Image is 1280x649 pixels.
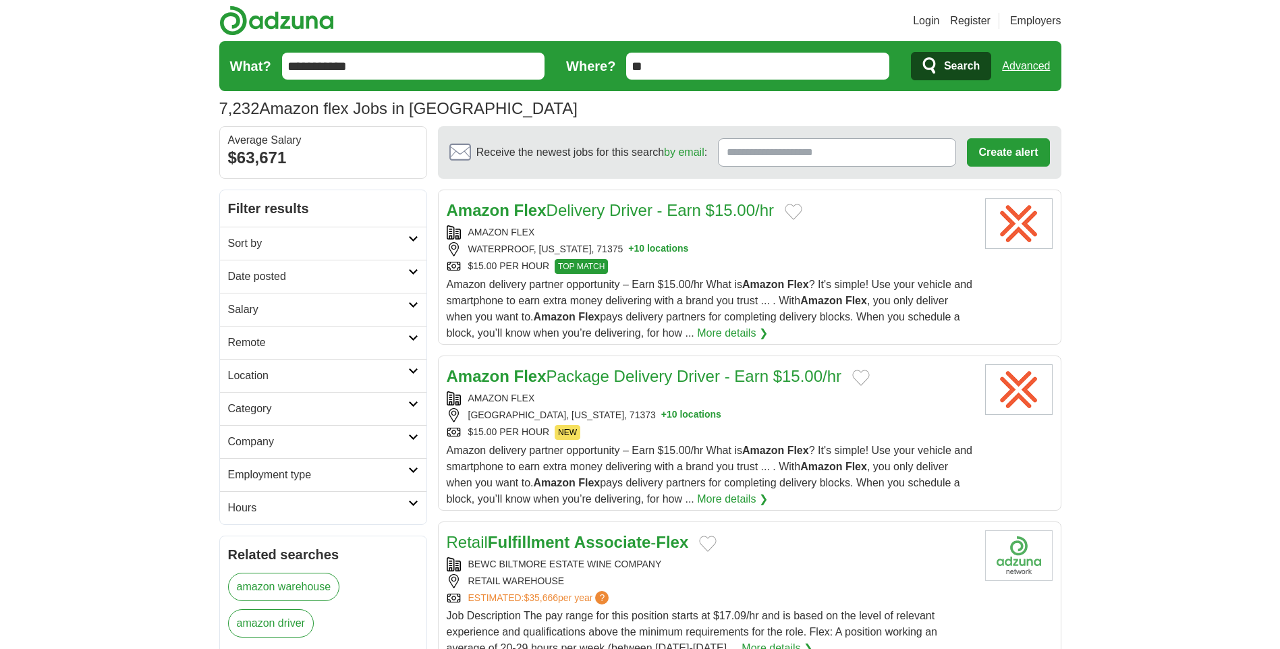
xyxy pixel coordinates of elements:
[656,533,688,551] strong: Flex
[852,370,870,386] button: Add to favorite jobs
[533,311,575,322] strong: Amazon
[447,408,974,422] div: [GEOGRAPHIC_DATA], [US_STATE], 71373
[447,425,974,440] div: $15.00 PER HOUR
[911,52,991,80] button: Search
[228,146,418,170] div: $63,671
[220,425,426,458] a: Company
[228,500,408,516] h2: Hours
[220,227,426,260] a: Sort by
[628,242,688,256] button: +10 locations
[228,335,408,351] h2: Remote
[800,295,842,306] strong: Amazon
[447,574,974,588] div: RETAIL WAREHOUSE
[220,190,426,227] h2: Filter results
[220,260,426,293] a: Date posted
[1002,53,1050,80] a: Advanced
[228,401,408,417] h2: Category
[944,53,980,80] span: Search
[447,242,974,256] div: WATERPROOF, [US_STATE], 71375
[228,544,418,565] h2: Related searches
[555,425,580,440] span: NEW
[447,533,689,551] a: RetailFulfillment Associate-Flex
[220,392,426,425] a: Category
[524,592,558,603] span: $35,666
[661,408,721,422] button: +10 locations
[661,408,667,422] span: +
[574,533,650,551] strong: Associate
[699,536,717,552] button: Add to favorite jobs
[228,302,408,318] h2: Salary
[742,279,784,290] strong: Amazon
[228,269,408,285] h2: Date posted
[468,393,535,403] a: AMAZON FLEX
[447,445,972,505] span: Amazon delivery partner opportunity – Earn $15.00/hr What is ? It's simple! Use your vehicle and ...
[800,461,842,472] strong: Amazon
[514,201,547,219] strong: Flex
[220,458,426,491] a: Employment type
[697,325,768,341] a: More details ❯
[476,144,707,161] span: Receive the newest jobs for this search :
[447,367,842,385] a: Amazon FlexPackage Delivery Driver - Earn $15.00/hr
[514,367,547,385] strong: Flex
[447,201,509,219] strong: Amazon
[488,533,569,551] strong: Fulfillment
[555,259,608,274] span: TOP MATCH
[228,434,408,450] h2: Company
[628,242,634,256] span: +
[697,491,768,507] a: More details ❯
[578,477,600,488] strong: Flex
[468,227,535,237] a: AMAZON FLEX
[228,609,314,638] a: amazon driver
[742,445,784,456] strong: Amazon
[845,295,867,306] strong: Flex
[985,198,1053,249] img: Amazon Flex logo
[447,279,972,339] span: Amazon delivery partner opportunity – Earn $15.00/hr What is ? It's simple! Use your vehicle and ...
[447,259,974,274] div: $15.00 PER HOUR
[985,364,1053,415] img: Amazon Flex logo
[913,13,939,29] a: Login
[664,146,704,158] a: by email
[595,591,609,604] span: ?
[950,13,991,29] a: Register
[228,135,418,146] div: Average Salary
[447,557,974,571] div: BEWC BILTMORE ESTATE WINE COMPANY
[220,359,426,392] a: Location
[220,293,426,326] a: Salary
[566,56,615,76] label: Where?
[845,461,867,472] strong: Flex
[219,99,578,117] h1: Amazon flex Jobs in [GEOGRAPHIC_DATA]
[985,530,1053,581] img: Company logo
[228,235,408,252] h2: Sort by
[533,477,575,488] strong: Amazon
[219,5,334,36] img: Adzuna logo
[228,467,408,483] h2: Employment type
[230,56,271,76] label: What?
[228,573,340,601] a: amazon warehouse
[220,491,426,524] a: Hours
[787,445,809,456] strong: Flex
[447,201,775,219] a: Amazon FlexDelivery Driver - Earn $15.00/hr
[785,204,802,220] button: Add to favorite jobs
[219,96,260,121] span: 7,232
[447,367,509,385] strong: Amazon
[228,368,408,384] h2: Location
[967,138,1049,167] button: Create alert
[468,591,612,605] a: ESTIMATED:$35,666per year?
[1010,13,1061,29] a: Employers
[578,311,600,322] strong: Flex
[220,326,426,359] a: Remote
[787,279,809,290] strong: Flex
